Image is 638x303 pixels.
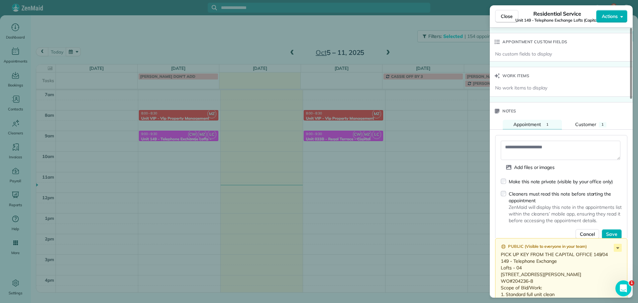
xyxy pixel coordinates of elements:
[515,18,599,23] span: Unit 149 - Telephone Exchange Lofts (Capital)
[502,108,516,114] span: Notes
[495,51,552,57] span: No custom fields to display
[513,121,541,127] span: Appointment
[576,229,599,239] button: Cancel
[502,73,529,79] span: Work items
[495,84,547,91] span: No work items to display
[615,280,631,296] iframe: Intercom live chat
[602,229,622,239] button: Save
[601,122,604,127] span: 1
[508,243,523,250] span: Public
[602,13,618,20] span: Actions
[606,231,617,237] span: Save
[509,178,613,185] label: Make this note private (visible by your office only)
[533,10,581,18] span: Residential Service
[501,13,513,20] span: Close
[495,10,518,23] button: Close
[514,164,555,171] span: Add files or images
[501,163,560,172] button: Add files or images
[509,191,622,204] label: Cleaners must read this note before starting the appointment
[575,121,596,127] span: Customer
[525,244,587,250] span: ( Visible to everyone in your team )
[509,204,622,224] span: ZenMaid will display this note in the appointments list within the cleaners’ mobile app, ensuring...
[580,231,595,237] span: Cancel
[502,39,568,45] span: Appointment custom fields
[546,122,549,127] span: 1
[629,280,634,286] span: 1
